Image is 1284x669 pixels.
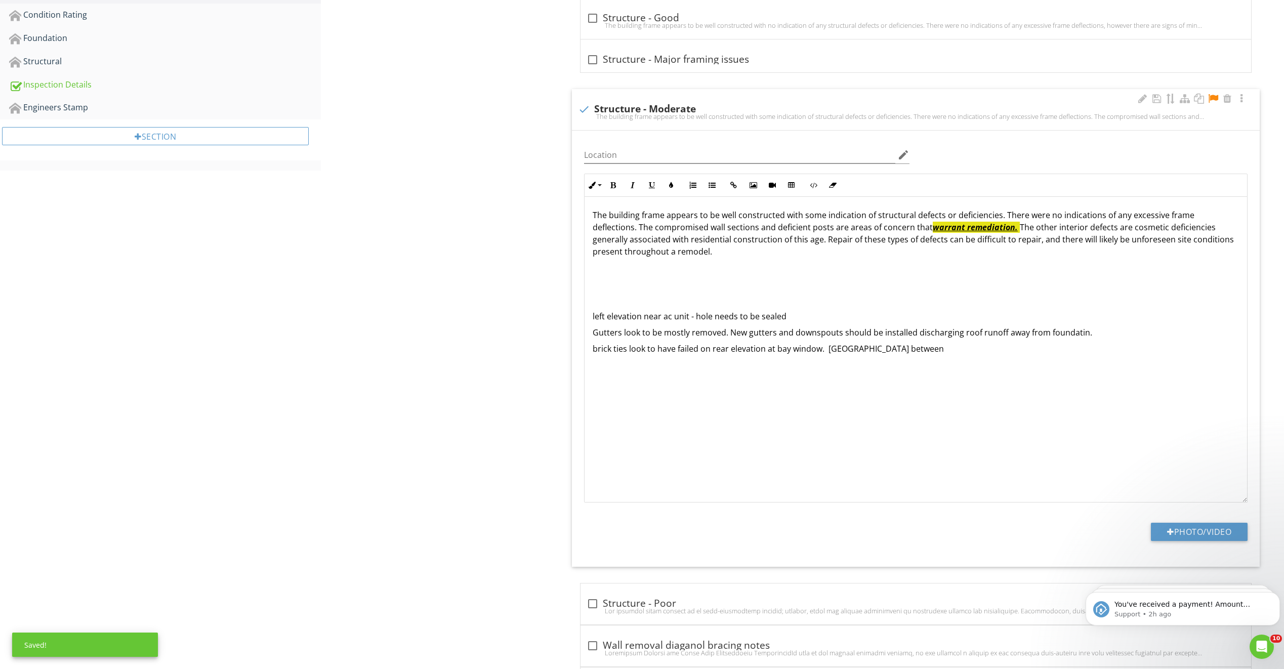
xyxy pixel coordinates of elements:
[587,649,1245,657] div: Loremipsum Dolorsi ame Conse Adip Elitseddoeiu TemporincidId utla et dol magnaal enimadmi veniamq...
[9,32,321,45] div: Foundation
[587,21,1245,29] div: The building frame appears to be well constructed with no indication of any structural defects or...
[897,149,909,161] i: edit
[593,310,1239,322] p: left elevation near ac unit - hole needs to be sealed
[823,176,842,195] button: Clear Formatting
[661,176,681,195] button: Colors
[604,176,623,195] button: Bold (Ctrl+B)
[593,343,1239,355] p: brick ties look to have failed on rear elevation at bay window. [GEOGRAPHIC_DATA] between
[782,176,801,195] button: Insert Table
[585,176,604,195] button: Inline Style
[642,176,661,195] button: Underline (Ctrl+U)
[9,9,321,22] div: Condition Rating
[743,176,763,195] button: Insert Image (Ctrl+P)
[2,127,309,145] div: Section
[683,176,702,195] button: Ordered List
[12,633,158,657] div: Saved!
[724,176,743,195] button: Insert Link (Ctrl+K)
[1270,635,1282,643] span: 10
[1082,571,1284,642] iframe: Intercom notifications message
[804,176,823,195] button: Code View
[578,112,1254,120] div: The building frame appears to be well constructed with some indication of structural defects or d...
[584,147,896,163] input: Location
[587,607,1245,615] div: Lor ipsumdol sitam consect ad el sedd-eiusmodtemp incidid; utlabor, etdol mag aliquae adminimveni...
[1250,635,1274,659] iframe: Intercom live chat
[9,101,321,114] div: Engineers Stamp
[9,55,321,68] div: Structural
[763,176,782,195] button: Insert Video
[593,326,1239,339] p: Gutters look to be mostly removed. New gutters and downspouts should be installed discharging roo...
[623,176,642,195] button: Italic (Ctrl+I)
[1151,523,1248,541] button: Photo/Video
[9,78,321,92] div: Inspection Details
[593,209,1239,258] p: The building frame appears to be well constructed with some indication of structural defects or d...
[702,176,722,195] button: Unordered List
[933,222,1018,233] span: warrant remediation.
